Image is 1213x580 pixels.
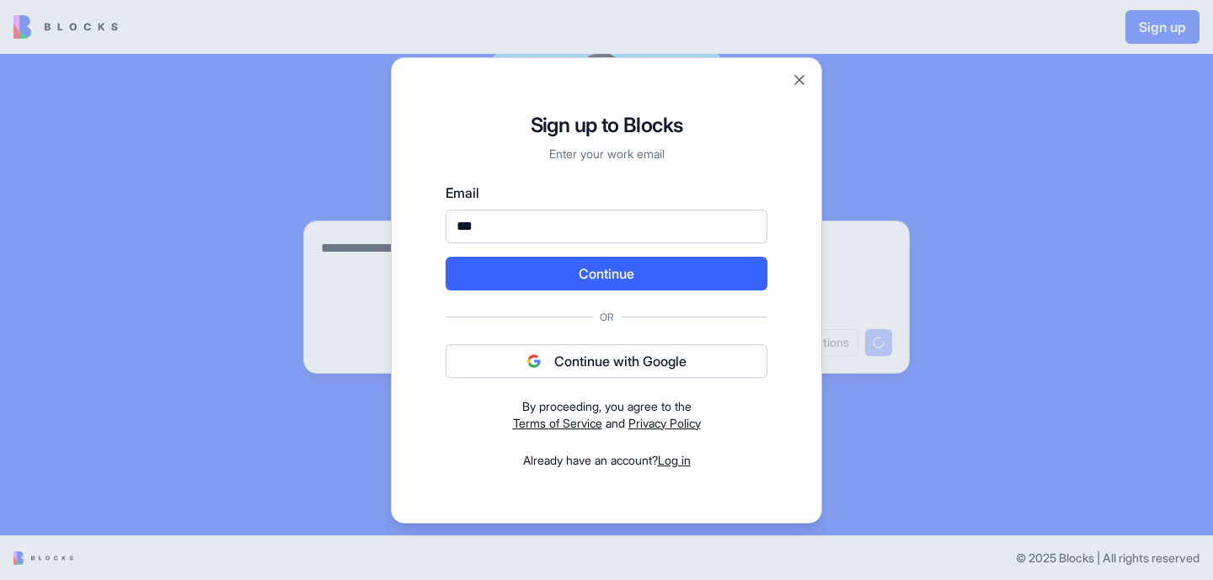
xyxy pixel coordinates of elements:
h1: Sign up to Blocks [446,112,767,139]
button: Close [791,72,808,88]
div: and [446,398,767,432]
img: google logo [527,354,541,368]
span: Or [593,311,621,324]
div: By proceeding, you agree to the [446,398,767,415]
a: Log in [658,453,691,467]
button: Continue with Google [446,344,767,378]
a: Privacy Policy [628,416,701,430]
a: Terms of Service [513,416,602,430]
p: Enter your work email [446,146,767,162]
button: Continue [446,257,767,290]
label: Email [446,183,767,203]
div: Already have an account? [446,452,767,469]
